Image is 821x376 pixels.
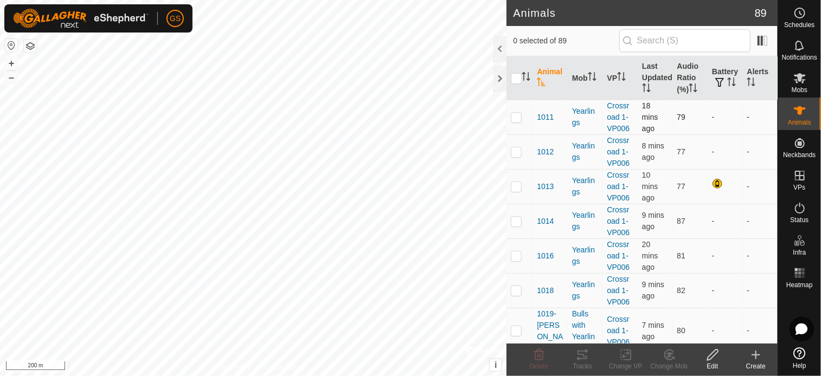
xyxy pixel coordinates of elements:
a: Contact Us [264,362,296,372]
div: Yearlings [572,140,599,163]
p-sorticon: Activate to sort [689,85,697,94]
span: 27 Aug 2025, 6:58 am [642,280,664,300]
td: - [742,204,778,238]
div: Yearlings [572,244,599,267]
td: - [708,308,743,354]
td: - [708,273,743,308]
span: Schedules [784,22,814,28]
span: 27 Aug 2025, 6:57 am [642,171,658,202]
span: GS [170,13,181,24]
a: Crossroad 1-VP006 [607,171,630,202]
span: Animals [788,119,811,126]
span: 80 [677,326,685,335]
span: 27 Aug 2025, 6:49 am [642,101,658,133]
span: 27 Aug 2025, 7:00 am [642,321,664,341]
div: Edit [691,361,734,371]
th: VP [602,56,638,100]
h2: Animals [513,7,754,20]
span: Notifications [782,54,817,61]
td: - [708,100,743,134]
th: Audio Ratio (%) [672,56,708,100]
p-sorticon: Activate to sort [522,74,530,82]
span: Status [790,217,809,223]
button: – [5,71,18,84]
button: i [490,359,502,371]
a: Crossroad 1-VP006 [607,315,630,346]
span: 27 Aug 2025, 6:58 am [642,211,664,231]
a: Crossroad 1-VP006 [607,205,630,237]
div: Yearlings [572,106,599,128]
span: 1016 [537,250,554,262]
span: 79 [677,113,685,121]
p-sorticon: Activate to sort [727,79,736,88]
th: Alerts [742,56,778,100]
th: Battery [708,56,743,100]
span: 1012 [537,146,554,158]
button: + [5,57,18,70]
span: 1019-[PERSON_NAME] [537,308,563,354]
a: Help [778,343,821,373]
span: 1018 [537,285,554,296]
span: 1011 [537,112,554,123]
p-sorticon: Activate to sort [588,74,596,82]
span: Mobs [792,87,807,93]
div: Create [734,361,778,371]
th: Last Updated [638,56,673,100]
input: Search (S) [619,29,751,52]
div: Bulls with Yearlings [572,308,599,354]
span: Heatmap [786,282,813,288]
p-sorticon: Activate to sort [537,79,546,88]
span: 81 [677,251,685,260]
td: - [742,169,778,204]
span: Neckbands [783,152,816,158]
td: - [742,134,778,169]
td: - [708,134,743,169]
td: - [708,204,743,238]
span: 77 [677,182,685,191]
span: Help [793,362,806,369]
td: - [708,238,743,273]
th: Animal [533,56,568,100]
p-sorticon: Activate to sort [642,85,651,94]
a: Crossroad 1-VP006 [607,275,630,306]
span: 77 [677,147,685,156]
span: 87 [677,217,685,225]
div: Yearlings [572,175,599,198]
span: 27 Aug 2025, 6:59 am [642,141,664,161]
td: - [742,308,778,354]
div: Yearlings [572,279,599,302]
span: VPs [793,184,805,191]
td: - [742,238,778,273]
span: 27 Aug 2025, 6:47 am [642,240,658,271]
p-sorticon: Activate to sort [747,79,755,88]
button: Map Layers [24,40,37,53]
span: 82 [677,286,685,295]
a: Crossroad 1-VP006 [607,240,630,271]
a: Privacy Policy [210,362,251,372]
span: 89 [755,5,767,21]
img: Gallagher Logo [13,9,149,28]
td: - [742,100,778,134]
span: 1013 [537,181,554,192]
p-sorticon: Activate to sort [617,74,626,82]
div: Change VP [604,361,647,371]
th: Mob [568,56,603,100]
a: Crossroad 1-VP006 [607,101,630,133]
button: Reset Map [5,39,18,52]
span: 0 selected of 89 [513,35,619,47]
span: 1014 [537,216,554,227]
span: Delete [530,362,549,370]
div: Tracks [561,361,604,371]
td: - [742,273,778,308]
span: i [495,360,497,369]
span: Infra [793,249,806,256]
div: Change Mob [647,361,691,371]
a: Crossroad 1-VP006 [607,136,630,167]
div: Yearlings [572,210,599,232]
